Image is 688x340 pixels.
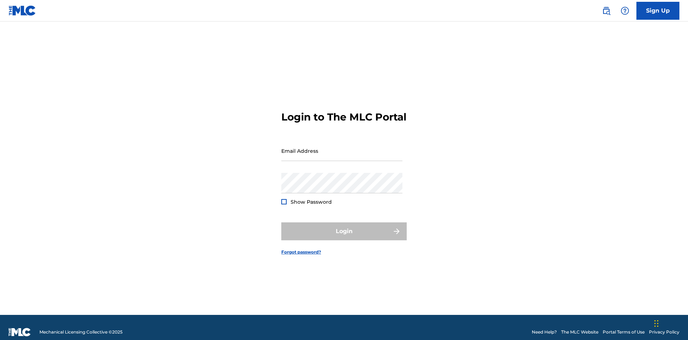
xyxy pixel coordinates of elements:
[618,4,632,18] div: Help
[9,5,36,16] img: MLC Logo
[281,249,321,255] a: Forgot password?
[621,6,629,15] img: help
[654,313,659,334] div: Drag
[39,329,123,335] span: Mechanical Licensing Collective © 2025
[599,4,613,18] a: Public Search
[281,111,406,123] h3: Login to The MLC Portal
[652,306,688,340] iframe: Chat Widget
[561,329,598,335] a: The MLC Website
[9,328,31,336] img: logo
[649,329,679,335] a: Privacy Policy
[532,329,557,335] a: Need Help?
[291,199,332,205] span: Show Password
[602,6,611,15] img: search
[636,2,679,20] a: Sign Up
[603,329,645,335] a: Portal Terms of Use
